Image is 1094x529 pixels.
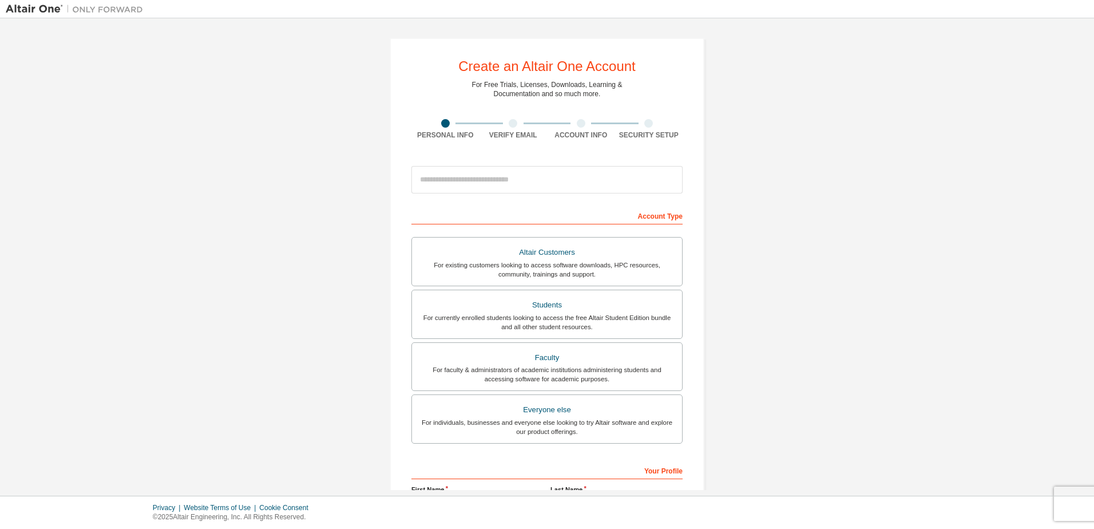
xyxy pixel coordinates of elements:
[411,131,479,140] div: Personal Info
[615,131,683,140] div: Security Setup
[472,80,623,98] div: For Free Trials, Licenses, Downloads, Learning & Documentation and so much more.
[419,350,675,366] div: Faculty
[259,503,315,512] div: Cookie Consent
[411,206,683,224] div: Account Type
[419,244,675,260] div: Altair Customers
[419,418,675,436] div: For individuals, businesses and everyone else looking to try Altair software and explore our prod...
[458,60,636,73] div: Create an Altair One Account
[411,485,544,494] label: First Name
[153,512,315,522] p: © 2025 Altair Engineering, Inc. All Rights Reserved.
[419,365,675,384] div: For faculty & administrators of academic institutions administering students and accessing softwa...
[419,297,675,313] div: Students
[419,260,675,279] div: For existing customers looking to access software downloads, HPC resources, community, trainings ...
[6,3,149,15] img: Altair One
[419,313,675,331] div: For currently enrolled students looking to access the free Altair Student Edition bundle and all ...
[550,485,683,494] label: Last Name
[411,461,683,479] div: Your Profile
[419,402,675,418] div: Everyone else
[547,131,615,140] div: Account Info
[153,503,184,512] div: Privacy
[184,503,259,512] div: Website Terms of Use
[479,131,548,140] div: Verify Email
